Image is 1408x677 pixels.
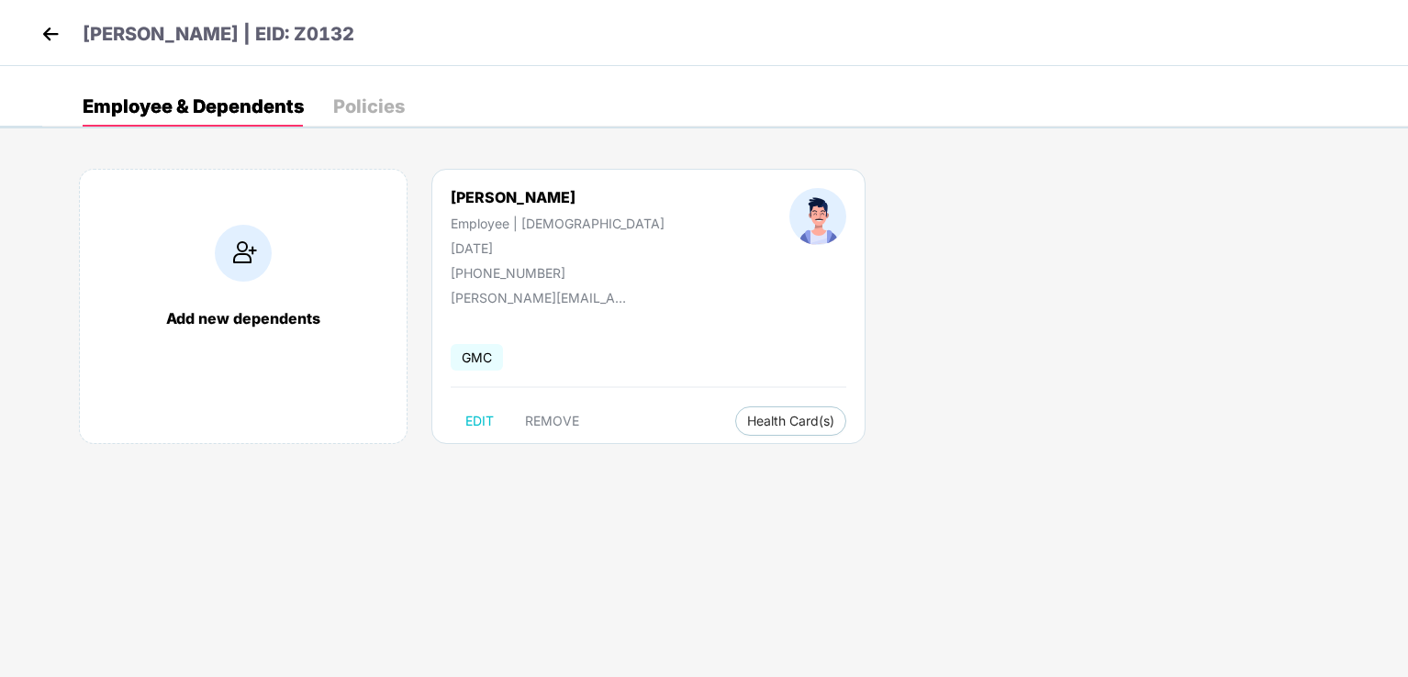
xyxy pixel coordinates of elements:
div: [DATE] [451,240,665,256]
img: profileImage [789,188,846,245]
span: EDIT [465,414,494,428]
span: Health Card(s) [747,416,834,426]
button: EDIT [451,406,508,436]
span: REMOVE [525,414,579,428]
div: Employee & Dependents [83,97,304,116]
div: [PERSON_NAME][EMAIL_ADDRESS][DOMAIN_NAME] [451,290,634,305]
p: [PERSON_NAME] | EID: Z0132 [83,20,354,49]
span: GMC [451,344,503,371]
img: back [37,20,64,48]
img: addIcon [215,225,272,282]
div: Policies [333,97,405,116]
button: Health Card(s) [735,406,846,436]
div: [PERSON_NAME] [451,188,665,206]
div: Employee | [DEMOGRAPHIC_DATA] [451,216,665,231]
div: [PHONE_NUMBER] [451,265,665,281]
button: REMOVE [510,406,594,436]
div: Add new dependents [98,309,388,327]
